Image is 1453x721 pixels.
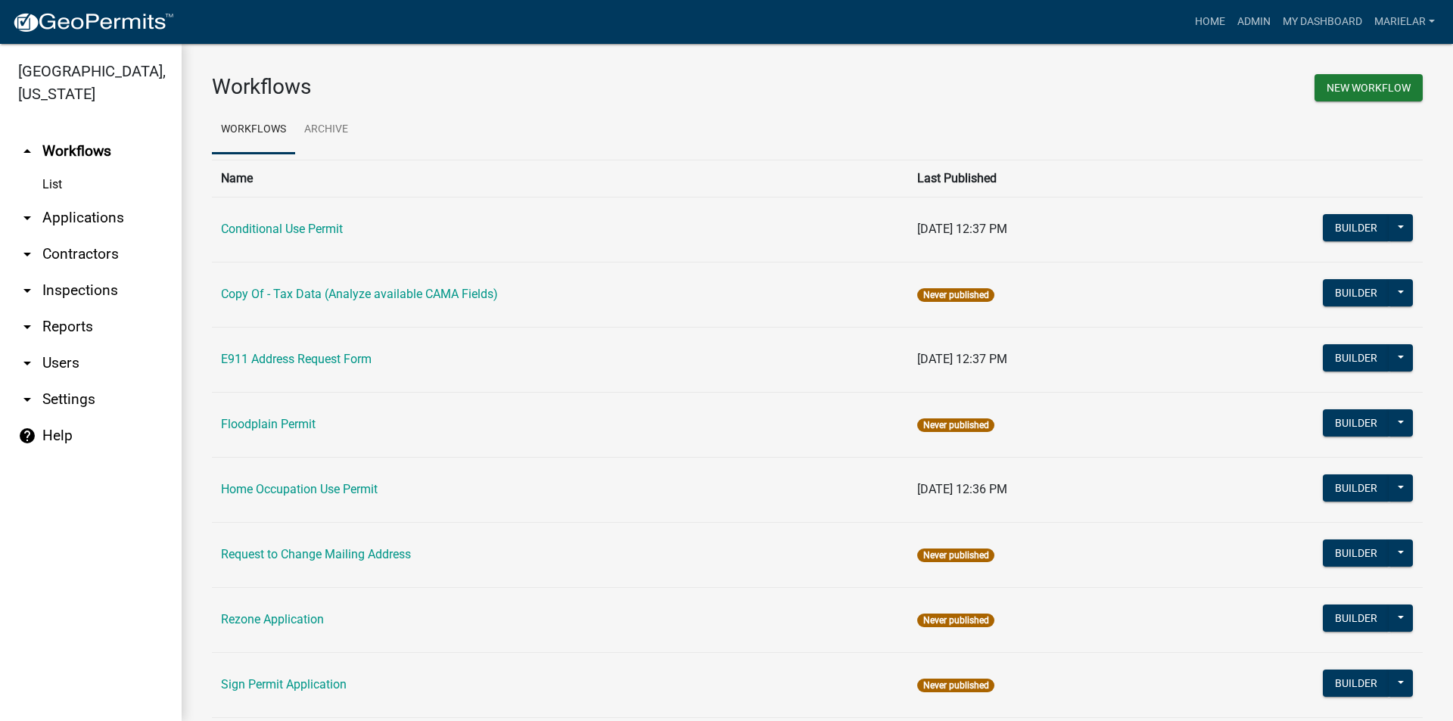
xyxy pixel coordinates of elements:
button: Builder [1323,539,1389,567]
button: New Workflow [1315,74,1423,101]
span: Never published [917,614,994,627]
button: Builder [1323,474,1389,502]
i: arrow_drop_up [18,142,36,160]
button: Builder [1323,604,1389,632]
a: Workflows [212,106,295,154]
i: arrow_drop_down [18,318,36,336]
a: Archive [295,106,357,154]
span: [DATE] 12:37 PM [917,222,1007,236]
span: Never published [917,418,994,432]
button: Builder [1323,344,1389,371]
span: [DATE] 12:36 PM [917,482,1007,496]
i: arrow_drop_down [18,245,36,263]
a: Floodplain Permit [221,417,316,431]
th: Name [212,160,908,197]
i: arrow_drop_down [18,281,36,300]
th: Last Published [908,160,1163,197]
button: Builder [1323,409,1389,437]
i: arrow_drop_down [18,209,36,227]
a: Rezone Application [221,612,324,626]
button: Builder [1323,670,1389,697]
button: Builder [1323,279,1389,306]
a: Home [1189,8,1231,36]
h3: Workflows [212,74,806,100]
button: Builder [1323,214,1389,241]
a: Home Occupation Use Permit [221,482,378,496]
span: Never published [917,549,994,562]
a: Sign Permit Application [221,677,347,691]
i: arrow_drop_down [18,390,36,409]
span: Never published [917,679,994,692]
span: [DATE] 12:37 PM [917,352,1007,366]
a: Request to Change Mailing Address [221,547,411,561]
i: arrow_drop_down [18,354,36,372]
a: My Dashboard [1277,8,1368,36]
a: Admin [1231,8,1277,36]
a: Copy Of - Tax Data (Analyze available CAMA Fields) [221,287,498,301]
i: help [18,427,36,445]
span: Never published [917,288,994,302]
a: marielar [1368,8,1441,36]
a: Conditional Use Permit [221,222,343,236]
a: E911 Address Request Form [221,352,372,366]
